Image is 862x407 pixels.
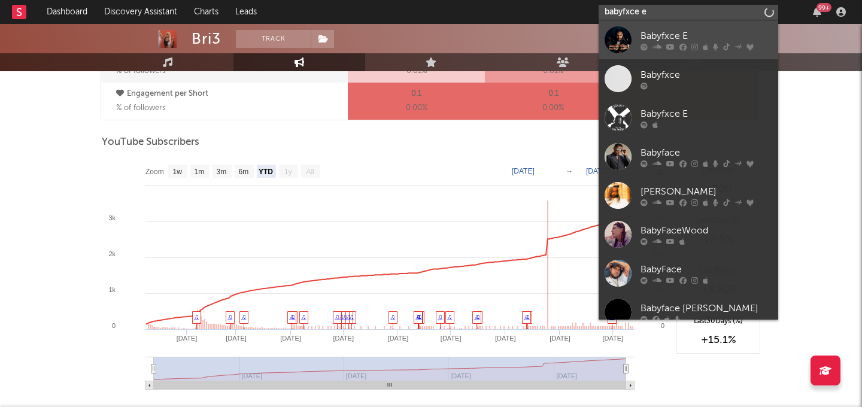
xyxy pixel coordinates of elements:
[641,107,772,121] div: Babyfxce E
[542,101,564,116] span: 0.00 %
[241,313,246,320] a: ♫
[236,30,311,48] button: Track
[390,313,395,320] a: ♫
[301,313,306,320] a: ♫
[599,137,778,176] a: Babyface
[339,313,344,320] a: ♫
[599,59,778,98] a: Babyfxce
[599,293,778,332] a: Babyface [PERSON_NAME]
[259,168,273,176] text: YTD
[566,167,573,175] text: →
[217,168,227,176] text: 3m
[116,104,166,112] span: % of followers
[415,313,420,320] a: ♫
[145,168,164,176] text: Zoom
[599,215,778,254] a: BabyFaceWood
[227,313,232,320] a: ♫
[306,168,314,176] text: All
[543,64,563,78] span: 0.01 %
[599,254,778,293] a: BabyFace
[108,250,116,257] text: 2k
[599,20,778,59] a: Babyfxce E
[524,313,529,320] a: ♫
[661,322,664,329] text: 0
[289,313,294,320] a: ♫
[602,335,623,342] text: [DATE]
[586,167,609,175] text: [DATE]
[599,176,778,215] a: [PERSON_NAME]
[406,101,427,116] span: 0.00 %
[599,98,778,137] a: Babyfxce E
[116,87,345,101] p: Engagement per Short
[599,5,778,20] input: Search for artists
[512,167,535,175] text: [DATE]
[683,333,754,347] div: +15.1 %
[641,29,772,43] div: Babyfxce E
[683,316,754,327] div: Last 30 Days (%)
[641,145,772,160] div: Babyface
[447,313,452,320] a: ♫
[342,313,347,320] a: ♫
[641,262,772,277] div: BabyFace
[641,68,772,82] div: Babyfxce
[108,286,116,293] text: 1k
[406,64,427,78] span: 0.01 %
[108,214,116,221] text: 3k
[194,313,199,320] a: ♫
[333,335,354,342] text: [DATE]
[548,87,559,101] p: 0.1
[388,335,409,342] text: [DATE]
[177,335,198,342] text: [DATE]
[813,7,821,17] button: 99+
[411,87,421,101] p: 0.1
[192,30,221,48] div: Bri3
[349,313,354,320] a: ♫
[239,168,249,176] text: 6m
[474,313,479,320] a: ♫
[641,184,772,199] div: [PERSON_NAME]
[102,135,199,150] span: YouTube Subscribers
[112,322,116,329] text: 0
[280,335,301,342] text: [DATE]
[346,313,351,320] a: ♫
[641,223,772,238] div: BabyFaceWood
[335,313,339,320] a: ♫
[173,168,183,176] text: 1w
[284,168,292,176] text: 1y
[438,313,442,320] a: ♫
[641,301,772,315] div: Babyface [PERSON_NAME]
[441,335,462,342] text: [DATE]
[226,335,247,342] text: [DATE]
[195,168,205,176] text: 1m
[550,335,570,342] text: [DATE]
[817,3,831,12] div: 99 +
[495,335,516,342] text: [DATE]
